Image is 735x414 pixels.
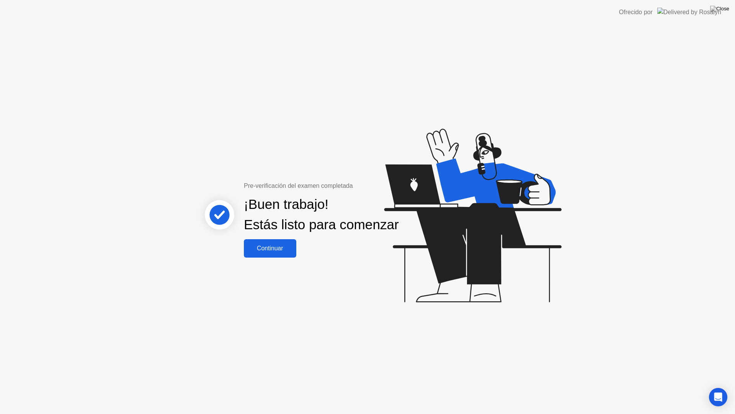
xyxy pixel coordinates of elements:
div: ¡Buen trabajo! Estás listo para comenzar [244,194,399,235]
img: Delivered by Rosalyn [657,8,721,16]
div: Ofrecido por [619,8,653,17]
div: Open Intercom Messenger [709,388,727,406]
div: Pre-verificación del examen completada [244,181,402,191]
img: Close [710,6,729,12]
button: Continuar [244,239,296,258]
div: Continuar [246,245,294,252]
